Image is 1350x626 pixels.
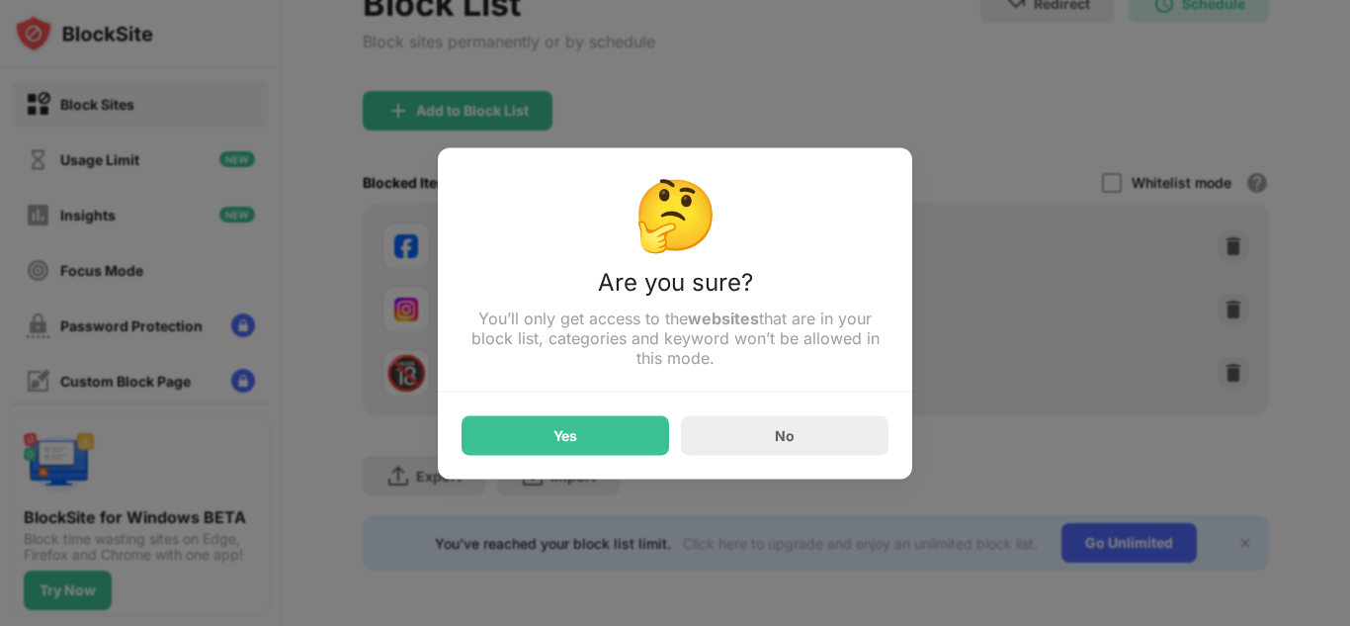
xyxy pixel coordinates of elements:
[688,308,759,327] strong: websites
[462,171,888,255] div: 🤔
[775,427,795,444] div: No
[462,308,888,367] div: You’ll only get access to the that are in your block list, categories and keyword won’t be allowe...
[462,267,888,308] div: Are you sure?
[553,427,577,443] div: Yes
